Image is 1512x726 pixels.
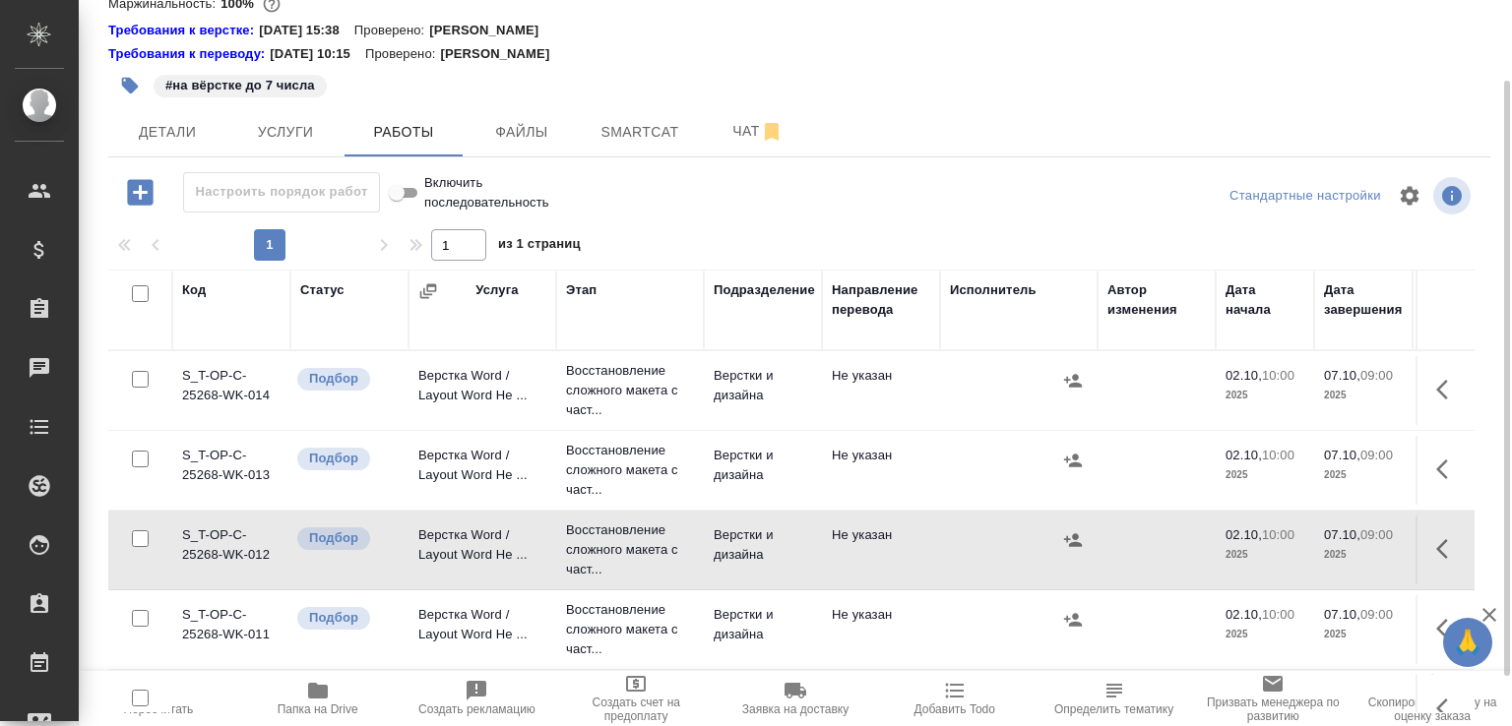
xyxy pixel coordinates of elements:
[1107,280,1206,320] div: Автор изменения
[1226,465,1304,485] p: 2025
[1424,525,1472,573] button: Здесь прячутся важные кнопки
[760,120,784,144] svg: Отписаться
[1364,696,1500,723] span: Скопировать ссылку на оценку заказа
[716,671,875,726] button: Заявка на доставку
[238,671,398,726] button: Папка на Drive
[1058,366,1088,395] button: Назначить
[108,44,270,64] div: Нажми, чтобы открыть папку с инструкцией
[822,595,940,664] td: Не указан
[429,21,553,40] p: [PERSON_NAME]
[418,281,438,301] button: Сгруппировать
[1324,448,1360,462] p: 07.10,
[238,120,333,145] span: Услуги
[1226,280,1304,320] div: Дата начала
[172,515,290,584] td: S_T-OP-C-25268-WK-012
[1386,172,1433,219] span: Настроить таблицу
[108,44,270,64] a: Требования к переводу:
[108,21,259,40] a: Требования к верстке:
[556,671,716,726] button: Создать счет на предоплату
[1262,527,1294,542] p: 10:00
[1058,605,1088,635] button: Назначить
[1226,386,1304,405] p: 2025
[566,600,694,659] p: Восстановление сложного макета с част...
[108,21,259,40] div: Нажми, чтобы открыть папку с инструкцией
[1226,545,1304,565] p: 2025
[182,280,206,300] div: Код
[354,21,430,40] p: Проверено:
[1262,607,1294,622] p: 10:00
[1225,181,1386,212] div: split button
[1360,448,1393,462] p: 09:00
[295,605,399,632] div: Можно подбирать исполнителей
[295,366,399,393] div: Можно подбирать исполнителей
[704,595,822,664] td: Верстки и дизайна
[474,120,569,145] span: Файлы
[365,44,441,64] p: Проверено:
[822,515,940,584] td: Не указан
[270,44,365,64] p: [DATE] 10:15
[566,361,694,420] p: Восстановление сложного макета с част...
[1324,368,1360,383] p: 07.10,
[1451,622,1484,663] span: 🙏
[278,702,358,716] span: Папка на Drive
[1324,465,1403,485] p: 2025
[172,436,290,505] td: S_T-OP-C-25268-WK-013
[1226,607,1262,622] p: 02.10,
[409,356,556,425] td: Верстка Word / Layout Word Не ...
[742,702,849,716] span: Заявка на доставку
[295,525,399,552] div: Можно подбирать исполнителей
[704,356,822,425] td: Верстки и дизайна
[409,595,556,664] td: Верстка Word / Layout Word Не ...
[309,369,358,389] p: Подбор
[1324,607,1360,622] p: 07.10,
[1226,527,1262,542] p: 02.10,
[914,702,995,716] span: Добавить Todo
[832,280,930,320] div: Направление перевода
[704,436,822,505] td: Верстки и дизайна
[113,172,167,212] button: Добавить работу
[356,120,451,145] span: Работы
[1424,446,1472,493] button: Здесь прячутся важные кнопки
[498,232,581,261] span: из 1 страниц
[418,702,535,716] span: Создать рекламацию
[593,120,687,145] span: Smartcat
[309,608,358,628] p: Подбор
[822,436,940,505] td: Не указан
[172,356,290,425] td: S_T-OP-C-25268-WK-014
[295,446,399,472] div: Можно подбирать исполнителей
[1324,527,1360,542] p: 07.10,
[79,671,238,726] button: Пересчитать
[1058,525,1088,555] button: Назначить
[300,280,345,300] div: Статус
[822,356,940,425] td: Не указан
[120,120,215,145] span: Детали
[424,173,549,212] span: Включить последовательность
[1205,696,1341,723] span: Призвать менеджера по развитию
[714,280,815,300] div: Подразделение
[566,441,694,500] p: Восстановление сложного макета с част...
[1324,545,1403,565] p: 2025
[165,76,315,95] p: #на вёрстке до 7 числа
[1054,702,1173,716] span: Определить тематику
[1262,368,1294,383] p: 10:00
[568,696,704,723] span: Создать счет на предоплату
[309,528,358,548] p: Подбор
[1324,386,1403,405] p: 2025
[1262,448,1294,462] p: 10:00
[1226,368,1262,383] p: 02.10,
[950,280,1037,300] div: Исполнитель
[1443,618,1492,667] button: 🙏
[475,280,518,300] div: Услуга
[398,671,557,726] button: Создать рекламацию
[566,280,597,300] div: Этап
[1226,448,1262,462] p: 02.10,
[1058,446,1088,475] button: Назначить
[711,119,805,144] span: Чат
[259,21,354,40] p: [DATE] 15:38
[152,76,329,92] span: на вёрстке до 7 числа
[1424,605,1472,652] button: Здесь прячутся важные кнопки
[1193,671,1353,726] button: Призвать менеджера по развитию
[1433,177,1475,214] span: Посмотреть информацию
[1324,280,1403,320] div: Дата завершения
[440,44,564,64] p: [PERSON_NAME]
